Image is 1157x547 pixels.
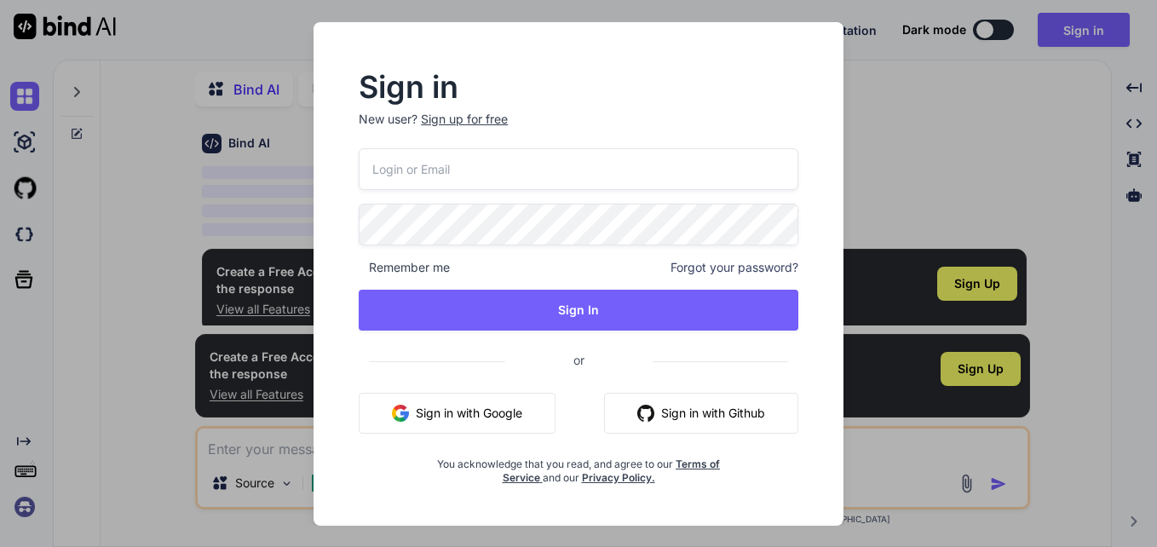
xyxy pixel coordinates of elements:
[359,148,798,190] input: Login or Email
[359,290,798,331] button: Sign In
[359,111,798,148] p: New user?
[359,73,798,101] h2: Sign in
[671,259,798,276] span: Forgot your password?
[432,447,725,485] div: You acknowledge that you read, and agree to our and our
[421,111,508,128] div: Sign up for free
[359,393,555,434] button: Sign in with Google
[604,393,798,434] button: Sign in with Github
[392,405,409,422] img: google
[503,458,721,484] a: Terms of Service
[582,471,655,484] a: Privacy Policy.
[505,339,653,381] span: or
[359,259,450,276] span: Remember me
[637,405,654,422] img: github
